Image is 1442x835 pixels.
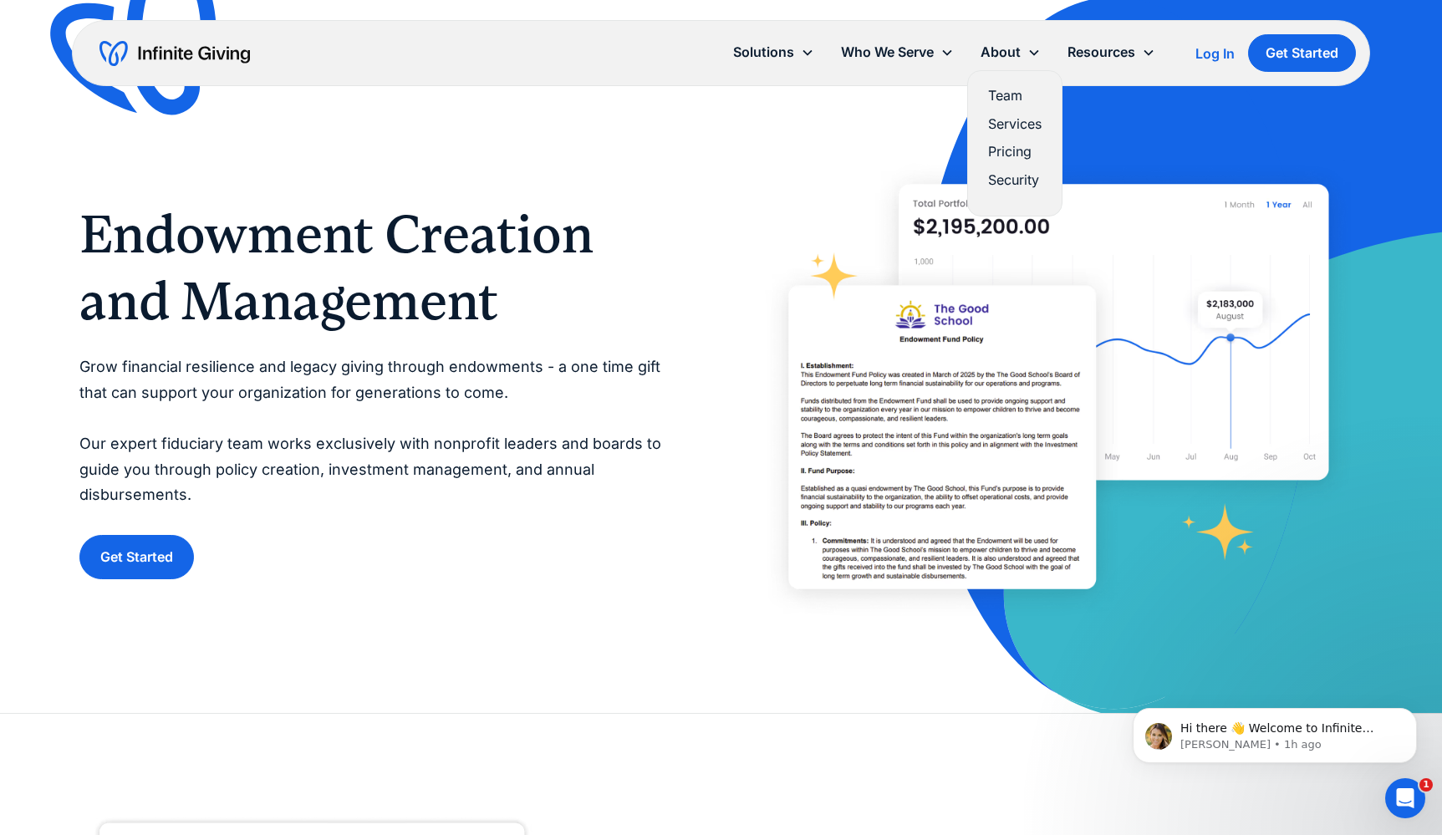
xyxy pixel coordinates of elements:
div: Resources [1054,34,1169,70]
a: home [99,40,250,67]
a: Get Started [1248,34,1356,72]
div: Log In [1195,47,1235,60]
a: Team [988,84,1042,107]
iframe: Intercom notifications message [1108,673,1442,790]
p: Grow financial resilience and legacy giving through endowments - a one time gift that can support... [79,354,688,508]
a: Log In [1195,43,1235,64]
div: About [981,41,1021,64]
div: Who We Serve [841,41,934,64]
div: About [967,34,1054,70]
a: Get Started [79,535,194,579]
img: Infinite Giving’s endowment software makes it easy for donors to give. [762,160,1356,619]
a: Services [988,113,1042,135]
span: 1 [1419,778,1433,792]
div: Solutions [720,34,828,70]
iframe: Intercom live chat [1385,778,1425,818]
a: Pricing [988,140,1042,163]
div: Solutions [733,41,794,64]
div: Resources [1067,41,1135,64]
a: Security [988,169,1042,191]
div: Who We Serve [828,34,967,70]
nav: About [967,70,1062,216]
h1: Endowment Creation and Management [79,201,688,334]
